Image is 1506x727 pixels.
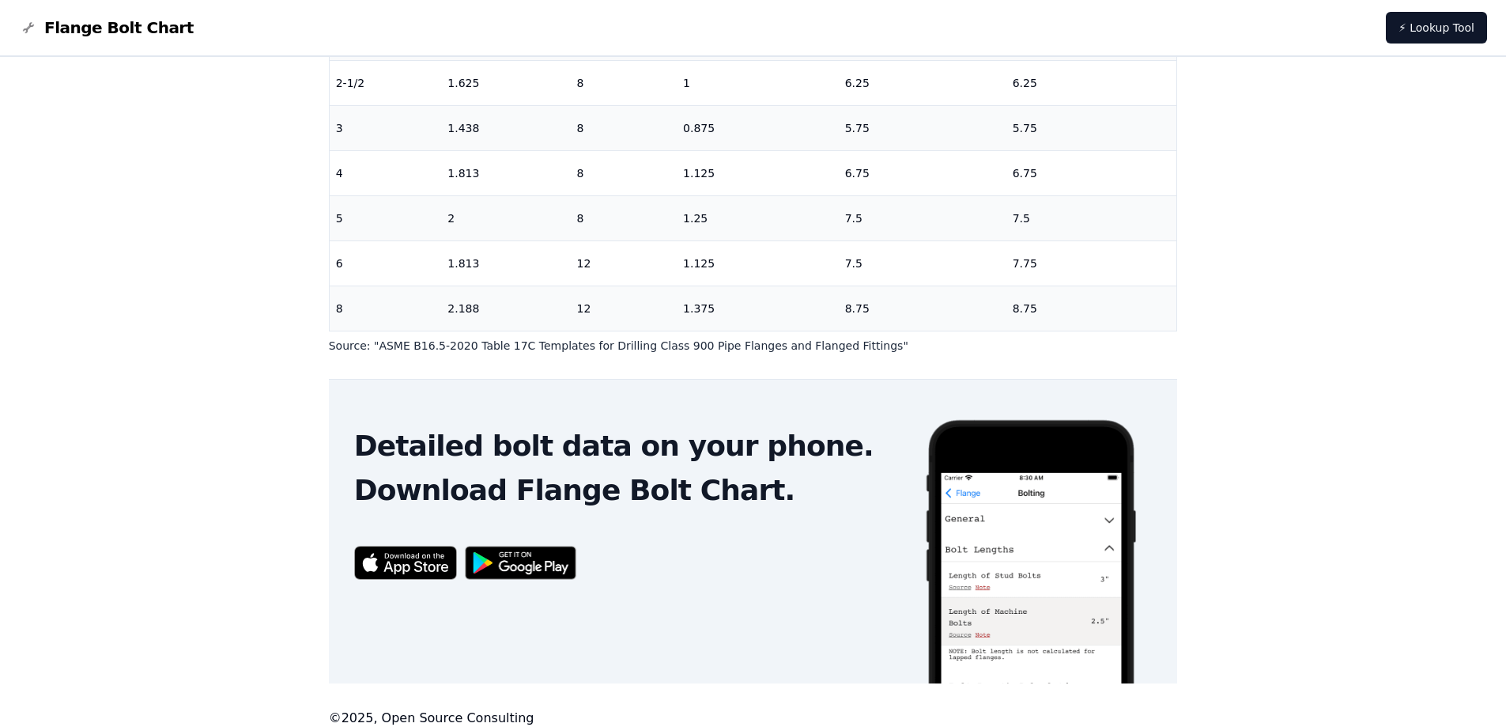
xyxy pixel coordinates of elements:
td: 0.875 [677,105,839,150]
img: Get it on Google Play [457,538,585,588]
td: 7.75 [1006,240,1177,286]
h2: Download Flange Bolt Chart. [354,475,899,506]
td: 3 [330,105,442,150]
td: 4 [330,150,442,195]
td: 6.75 [839,150,1006,195]
td: 12 [570,286,677,331]
td: 1.625 [441,60,570,105]
td: 7.5 [1006,195,1177,240]
td: 1.25 [677,195,839,240]
td: 1 [677,60,839,105]
td: 1.125 [677,150,839,195]
td: 6.25 [1006,60,1177,105]
img: App Store badge for the Flange Bolt Chart app [354,546,457,580]
td: 8 [570,105,677,150]
td: 8 [570,150,677,195]
span: Flange Bolt Chart [44,17,194,39]
td: 1.375 [677,331,839,376]
td: 5.75 [1006,105,1177,150]
td: 7.5 [839,240,1006,286]
td: 8 [570,195,677,240]
td: 1.813 [441,240,570,286]
td: 2-1/2 [330,60,442,105]
td: 5 [330,195,442,240]
a: Flange Bolt Chart LogoFlange Bolt Chart [19,17,194,39]
td: 1.375 [677,286,839,331]
td: 2.188 [441,286,570,331]
td: 5.75 [839,105,1006,150]
td: 1.813 [441,150,570,195]
td: 8.75 [1006,286,1177,331]
td: 6 [330,240,442,286]
td: 8.75 [839,286,1006,331]
td: 10 [330,331,442,376]
td: 9.25 [1006,331,1177,376]
a: ⚡ Lookup Tool [1386,12,1487,44]
td: 16 [570,331,677,376]
td: 12 [570,240,677,286]
td: 2 [441,195,570,240]
td: 2.188 [441,331,570,376]
td: 1.125 [677,240,839,286]
td: 6.25 [839,60,1006,105]
img: Flange Bolt Chart Logo [19,18,38,37]
td: 8 [570,60,677,105]
td: 6.75 [1006,150,1177,195]
h2: Detailed bolt data on your phone. [354,430,899,462]
td: 1.438 [441,105,570,150]
td: 8 [330,286,442,331]
p: Source: " ASME B16.5-2020 Table 17C Templates for Drilling Class 900 Pipe Flanges and Flanged Fit... [329,338,1178,354]
td: 9.25 [839,331,1006,376]
td: 7.5 [839,195,1006,240]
